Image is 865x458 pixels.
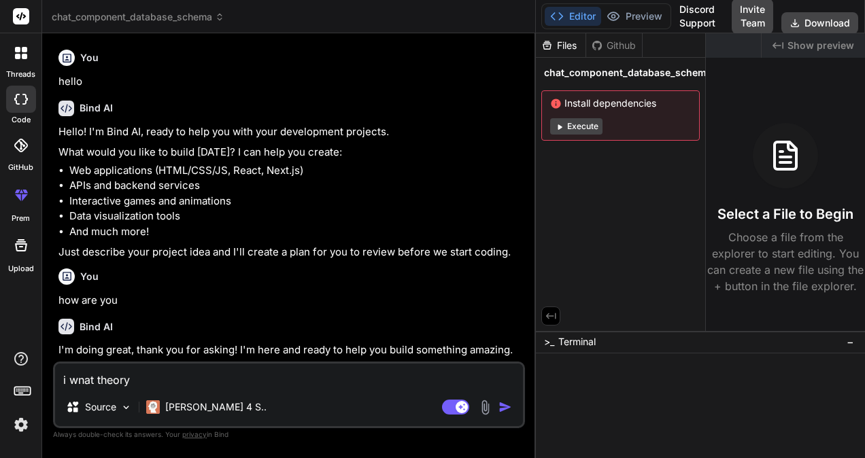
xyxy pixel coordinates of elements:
button: Download [781,12,858,34]
div: Github [586,39,642,52]
label: threads [6,69,35,80]
h6: Bind AI [80,320,113,334]
button: − [844,331,857,353]
img: Claude 4 Sonnet [146,400,160,414]
img: settings [10,413,33,436]
h6: You [80,51,99,65]
img: attachment [477,400,493,415]
span: chat_component_database_schema [544,66,712,80]
label: prem [12,213,30,224]
label: GitHub [8,162,33,173]
p: Choose a file from the explorer to start editing. You can create a new file using the + button in... [706,229,865,294]
label: Upload [8,263,34,275]
li: Interactive games and animations [69,194,522,209]
li: Data visualization tools [69,209,522,224]
p: Hello! I'm Bind AI, ready to help you with your development projects. [58,124,522,140]
label: code [12,114,31,126]
textarea: i wnat theory [55,364,523,388]
li: Web applications (HTML/CSS/JS, React, Next.js) [69,163,522,179]
p: What would you like to build [DATE]? I can help you create: [58,145,522,160]
span: Show preview [787,39,854,52]
p: hello [58,74,522,90]
span: privacy [182,430,207,438]
li: And much more! [69,224,522,240]
img: icon [498,400,512,414]
button: Execute [550,118,603,135]
span: Install dependencies [550,96,691,110]
div: Files [536,39,586,52]
p: Just describe your project idea and I'll create a plan for you to review before we start coding. [58,245,522,260]
h6: You [80,270,99,283]
span: − [847,335,854,349]
li: APIs and backend services [69,178,522,194]
p: I'm doing great, thank you for asking! I'm here and ready to help you build something amazing. [58,342,522,358]
img: Pick Models [120,402,132,413]
span: Terminal [558,335,596,349]
span: >_ [544,335,554,349]
p: Always double-check its answers. Your in Bind [53,428,525,441]
p: Source [85,400,116,414]
span: chat_component_database_schema [52,10,224,24]
button: Preview [601,7,668,26]
h6: Bind AI [80,101,113,115]
button: Editor [545,7,601,26]
p: [PERSON_NAME] 4 S.. [165,400,267,414]
p: how are you [58,293,522,309]
h3: Select a File to Begin [717,205,853,224]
